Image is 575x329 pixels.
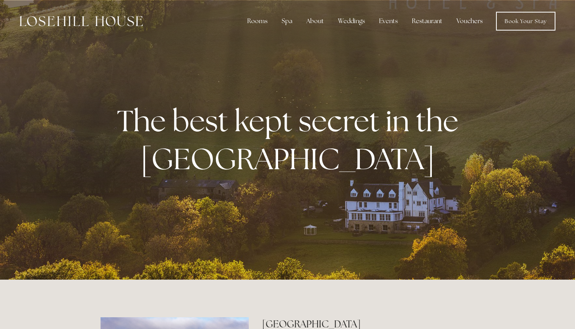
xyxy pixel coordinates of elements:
div: Restaurant [406,13,449,29]
div: Weddings [332,13,371,29]
div: About [300,13,330,29]
div: Spa [275,13,298,29]
a: Book Your Stay [496,12,555,31]
a: Vouchers [450,13,489,29]
img: Losehill House [20,16,143,26]
div: Rooms [241,13,274,29]
strong: The best kept secret in the [GEOGRAPHIC_DATA] [117,101,465,178]
div: Events [373,13,404,29]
